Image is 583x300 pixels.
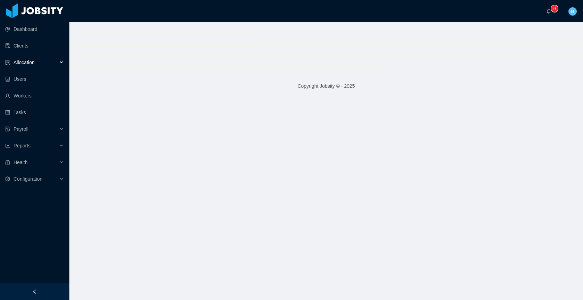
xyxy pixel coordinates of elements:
[5,72,64,86] a: icon: robotUsers
[5,143,10,148] i: icon: line-chart
[5,105,64,119] a: icon: profileTasks
[14,126,28,132] span: Payroll
[14,176,42,182] span: Configuration
[5,89,64,103] a: icon: userWorkers
[5,127,10,131] i: icon: file-protect
[5,160,10,165] i: icon: medicine-box
[69,74,583,98] footer: Copyright Jobsity © - 2025
[5,39,64,53] a: icon: auditClients
[546,9,551,14] i: icon: bell
[551,5,558,12] sup: 0
[14,60,35,65] span: Allocation
[14,160,27,165] span: Health
[571,7,574,16] span: B
[5,22,64,36] a: icon: pie-chartDashboard
[14,143,31,148] span: Reports
[5,177,10,181] i: icon: setting
[5,60,10,65] i: icon: solution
